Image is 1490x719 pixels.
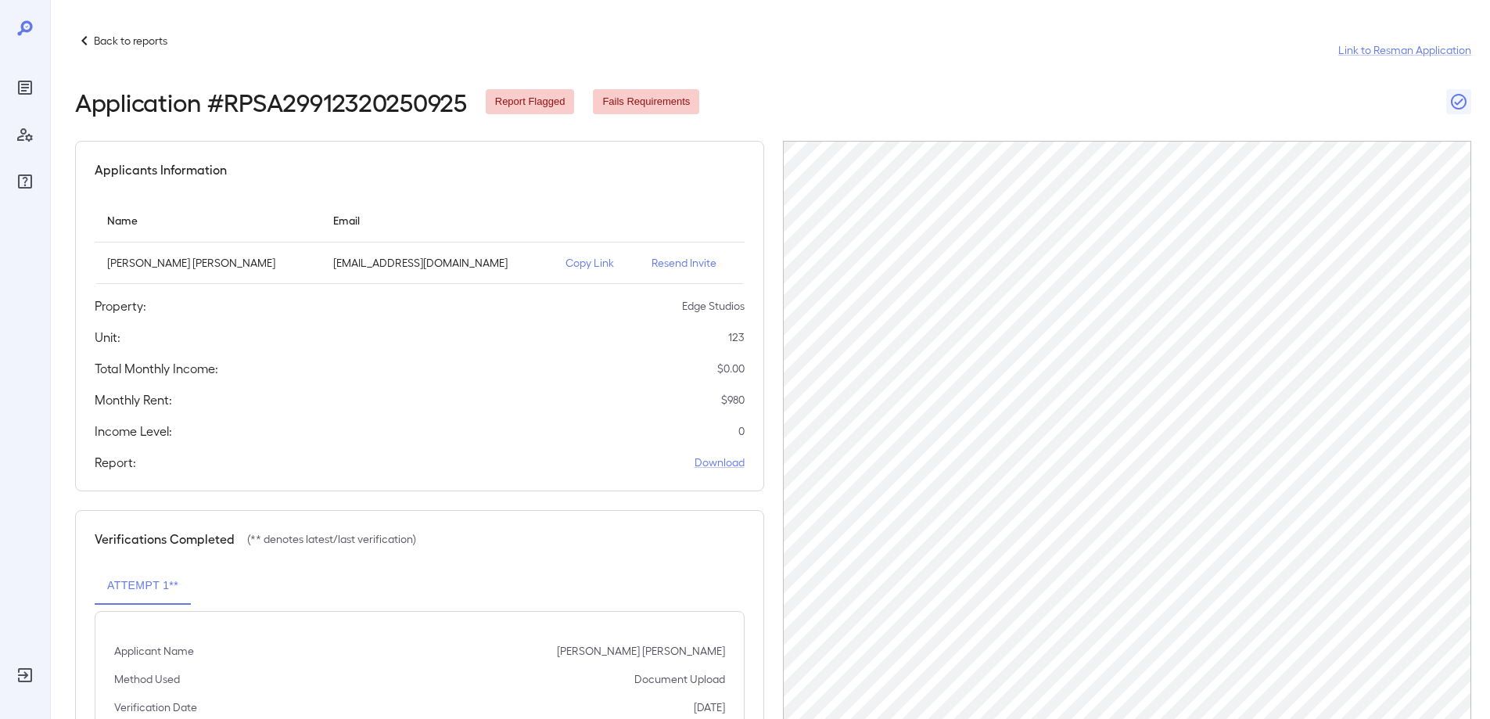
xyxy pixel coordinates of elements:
p: Copy Link [565,255,627,271]
button: Attempt 1** [95,567,191,605]
table: simple table [95,198,745,284]
p: $ 0.00 [717,361,745,376]
div: Manage Users [13,122,38,147]
p: Resend Invite [652,255,731,271]
h5: Monthly Rent: [95,390,172,409]
p: Method Used [114,671,180,687]
div: Log Out [13,663,38,688]
a: Download [695,455,745,470]
div: FAQ [13,169,38,194]
p: Verification Date [114,699,197,715]
h5: Applicants Information [95,160,227,179]
h5: Property: [95,297,146,315]
span: Fails Requirements [593,95,699,110]
h5: Unit: [95,328,120,347]
th: Name [95,198,321,243]
h5: Report: [95,453,136,472]
p: 0 [738,423,745,439]
p: $ 980 [721,392,745,408]
p: [PERSON_NAME] [PERSON_NAME] [557,643,725,659]
span: Report Flagged [486,95,575,110]
p: Back to reports [94,33,167,49]
a: Link to Resman Application [1338,42,1471,58]
h5: Verifications Completed [95,530,235,548]
div: Reports [13,75,38,100]
h5: Income Level: [95,422,172,440]
h5: Total Monthly Income: [95,359,218,378]
p: 123 [728,329,745,345]
p: [EMAIL_ADDRESS][DOMAIN_NAME] [333,255,541,271]
p: [DATE] [694,699,725,715]
p: Document Upload [634,671,725,687]
button: Close Report [1446,89,1471,114]
th: Email [321,198,554,243]
p: Edge Studios [682,298,745,314]
p: [PERSON_NAME] [PERSON_NAME] [107,255,308,271]
p: Applicant Name [114,643,194,659]
h2: Application # RPSA29912320250925 [75,88,467,116]
p: (** denotes latest/last verification) [247,531,416,547]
